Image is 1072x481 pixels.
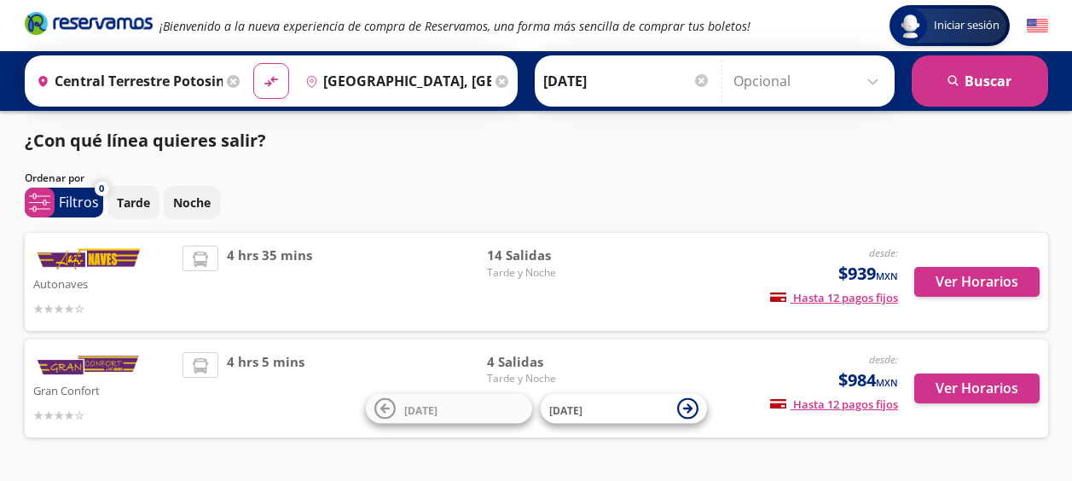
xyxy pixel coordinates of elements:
[876,376,898,389] small: MXN
[487,246,606,265] span: 14 Salidas
[770,397,898,412] span: Hasta 12 pagos fijos
[487,352,606,372] span: 4 Salidas
[914,267,1040,297] button: Ver Horarios
[543,60,710,102] input: Elegir Fecha
[487,265,606,281] span: Tarde y Noche
[33,246,144,273] img: Autonaves
[33,273,175,293] p: Autonaves
[99,182,104,196] span: 0
[838,261,898,287] span: $939
[25,188,103,217] button: 0Filtros
[25,128,266,154] p: ¿Con qué línea quieres salir?
[25,10,153,41] a: Brand Logo
[25,10,153,36] i: Brand Logo
[541,394,707,424] button: [DATE]
[173,194,211,212] p: Noche
[487,371,606,386] span: Tarde y Noche
[869,352,898,367] em: desde:
[549,403,582,417] span: [DATE]
[164,186,220,219] button: Noche
[30,60,223,102] input: Buscar Origen
[914,374,1040,403] button: Ver Horarios
[912,55,1048,107] button: Buscar
[227,246,312,318] span: 4 hrs 35 mins
[876,269,898,282] small: MXN
[733,60,886,102] input: Opcional
[117,194,150,212] p: Tarde
[366,394,532,424] button: [DATE]
[107,186,159,219] button: Tarde
[1027,15,1048,37] button: English
[59,192,99,212] p: Filtros
[927,17,1006,34] span: Iniciar sesión
[227,352,304,425] span: 4 hrs 5 mins
[869,246,898,260] em: desde:
[159,18,750,34] em: ¡Bienvenido a la nueva experiencia de compra de Reservamos, una forma más sencilla de comprar tus...
[33,380,175,400] p: Gran Confort
[770,290,898,305] span: Hasta 12 pagos fijos
[33,352,144,380] img: Gran Confort
[298,60,491,102] input: Buscar Destino
[838,368,898,393] span: $984
[25,171,84,186] p: Ordenar por
[404,403,437,417] span: [DATE]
